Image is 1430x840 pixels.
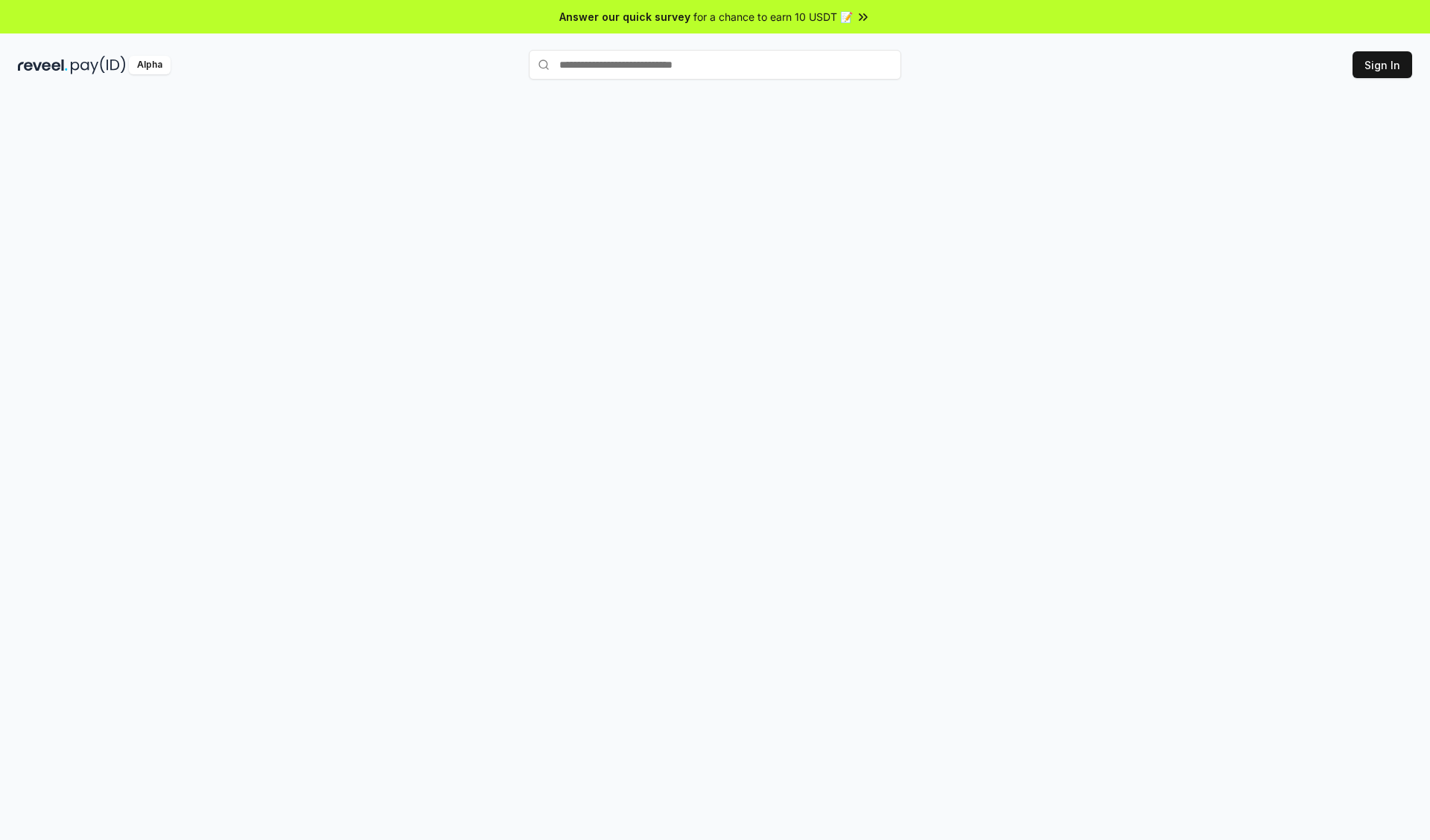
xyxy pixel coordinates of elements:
span: for a chance to earn 10 USDT 📝 [693,9,853,25]
img: reveel_dark [18,56,68,74]
button: Sign In [1353,51,1412,78]
div: Alpha [129,56,171,74]
span: Answer our quick survey [559,9,690,25]
img: pay_id [71,56,126,74]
